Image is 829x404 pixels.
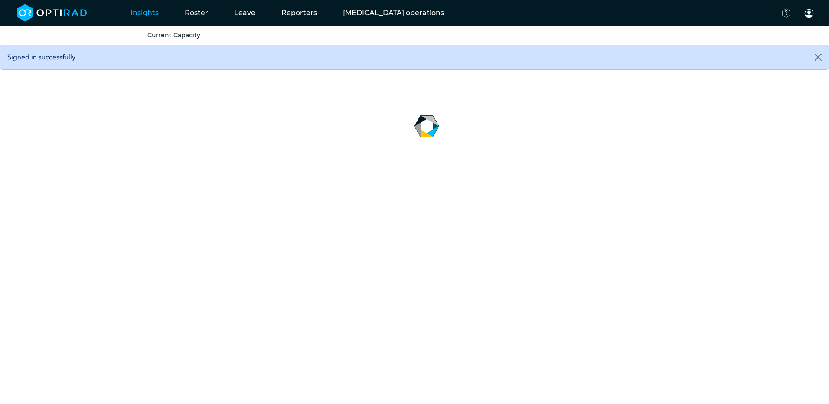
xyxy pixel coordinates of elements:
a: Current Capacity [147,31,200,39]
button: Close [808,45,829,69]
img: brand-opti-rad-logos-blue-and-white-d2f68631ba2948856bd03f2d395fb146ddc8fb01b4b6e9315ea85fa773367... [17,4,87,22]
